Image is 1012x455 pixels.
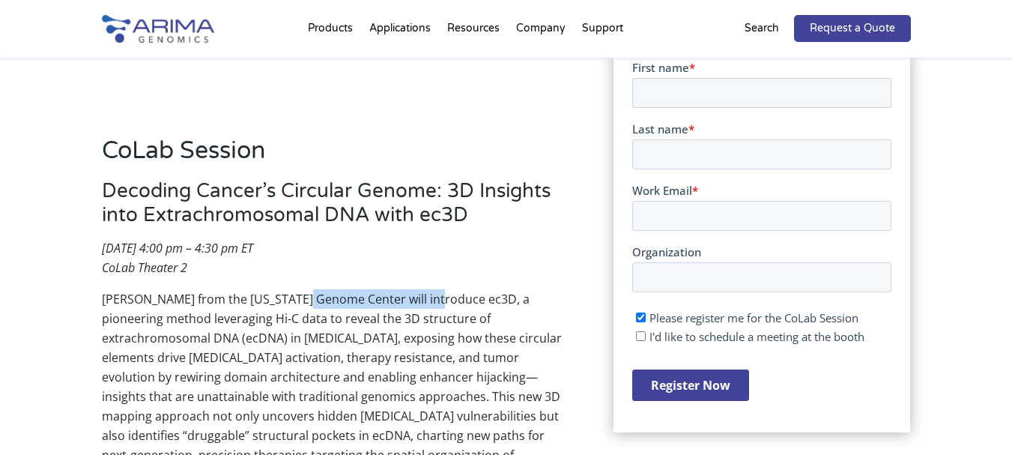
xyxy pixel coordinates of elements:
[794,15,911,42] a: Request a Quote
[102,179,569,238] h3: Decoding Cancer’s Circular Genome: 3D Insights into Extrachromosomal DNA with ec3D
[745,19,779,38] p: Search
[632,60,891,414] iframe: Form 1
[102,259,187,276] em: CoLab Theater 2
[102,15,214,43] img: Arima-Genomics-logo
[102,134,569,179] h2: CoLab Session
[102,240,253,256] em: [DATE] 4:00 pm – 4:30 pm ET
